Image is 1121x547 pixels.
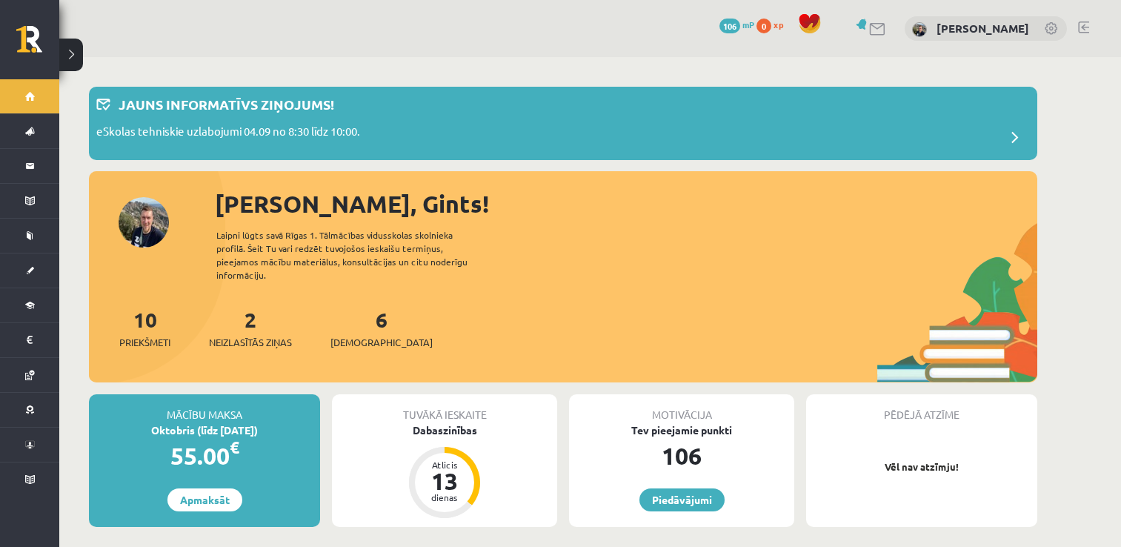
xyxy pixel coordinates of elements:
span: Neizlasītās ziņas [209,335,292,350]
div: [PERSON_NAME], Gints! [215,186,1037,222]
span: 0 [756,19,771,33]
a: Rīgas 1. Tālmācības vidusskola [16,26,59,63]
a: Jauns informatīvs ziņojums! eSkolas tehniskie uzlabojumi 04.09 no 8:30 līdz 10:00. [96,94,1030,153]
span: mP [742,19,754,30]
a: 106 mP [719,19,754,30]
div: Tuvākā ieskaite [332,394,557,422]
div: 106 [569,438,794,474]
div: Dabaszinības [332,422,557,438]
span: 106 [719,19,740,33]
img: Gints Endelis [912,22,927,37]
a: 2Neizlasītās ziņas [209,306,292,350]
a: [PERSON_NAME] [937,21,1029,36]
a: 6[DEMOGRAPHIC_DATA] [330,306,433,350]
p: Vēl nav atzīmju! [814,460,1030,474]
a: Dabaszinības Atlicis 13 dienas [332,422,557,520]
span: Priekšmeti [119,335,170,350]
div: Laipni lūgts savā Rīgas 1. Tālmācības vidusskolas skolnieka profilā. Šeit Tu vari redzēt tuvojošo... [216,228,493,282]
p: eSkolas tehniskie uzlabojumi 04.09 no 8:30 līdz 10:00. [96,123,360,144]
div: Mācību maksa [89,394,320,422]
div: Pēdējā atzīme [806,394,1037,422]
div: 13 [422,469,467,493]
a: 0 xp [756,19,791,30]
div: 55.00 [89,438,320,474]
span: xp [774,19,783,30]
div: Atlicis [422,460,467,469]
a: 10Priekšmeti [119,306,170,350]
a: Piedāvājumi [639,488,725,511]
a: Apmaksāt [167,488,242,511]
div: dienas [422,493,467,502]
span: [DEMOGRAPHIC_DATA] [330,335,433,350]
span: € [230,437,239,458]
div: Oktobris (līdz [DATE]) [89,422,320,438]
p: Jauns informatīvs ziņojums! [119,94,334,114]
div: Motivācija [569,394,794,422]
div: Tev pieejamie punkti [569,422,794,438]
